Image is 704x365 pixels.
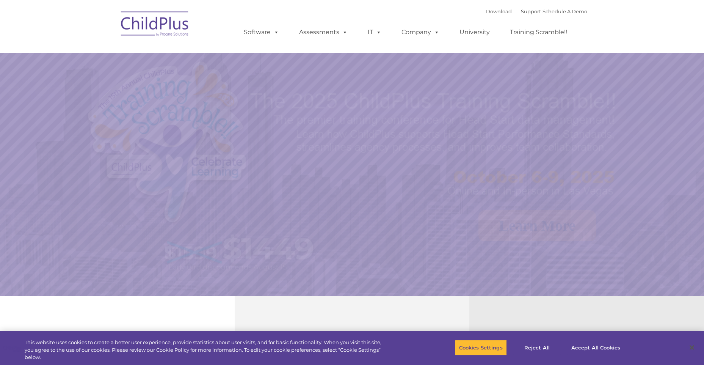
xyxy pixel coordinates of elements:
div: This website uses cookies to create a better user experience, provide statistics about user visit... [25,339,387,361]
a: Download [486,8,512,14]
img: ChildPlus by Procare Solutions [117,6,193,44]
a: Learn More [478,210,596,241]
a: University [452,25,497,40]
a: Support [521,8,541,14]
button: Reject All [513,340,561,356]
button: Accept All Cookies [567,340,624,356]
a: Schedule A Demo [543,8,587,14]
button: Cookies Settings [455,340,507,356]
a: Assessments [292,25,355,40]
a: IT [360,25,389,40]
a: Software [236,25,287,40]
a: Company [394,25,447,40]
a: Training Scramble!! [502,25,575,40]
font: | [486,8,587,14]
button: Close [684,339,700,356]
